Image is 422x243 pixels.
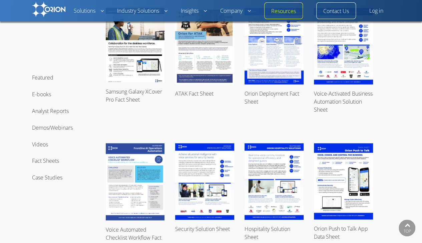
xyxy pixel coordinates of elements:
a: Samsung Galaxy XCover Pro Fact Sheet Samsung Galaxy XCover Pro Fact Sheet [106,8,165,141]
img: ATAK Fact Sheet [175,8,234,85]
a: Log in [369,7,383,15]
div: Orion Deployment Fact Sheet [245,90,304,143]
img: Voice-Activated Business Automation Solution Sheet [314,8,373,85]
img: Samsung Galaxy XCover Pro Fact Sheet [106,8,165,83]
a: Featured [32,74,53,82]
a: Orion Deployment Fact Sheet Orion Deployment Fact Sheet [245,8,304,143]
a: Demos/Webinars [32,124,73,132]
img: Orion Deployment Fact Sheet [245,8,304,85]
a: Case Studies [32,174,62,181]
div: Samsung Galaxy XCover Pro Fact Sheet [106,88,165,141]
img: Orion [32,2,65,17]
a: Voice-Activated Business Automation Solution Sheet Voice-Activated Business Automation Solution S... [314,8,373,143]
a: ATAK Fact Sheet ATAK Fact Sheet [175,8,234,143]
div: ATAK Fact Sheet [175,90,234,143]
div: Voice-Activated Business Automation Solution Sheet [314,90,373,143]
a: Solutions [74,7,104,15]
a: Contact Us [323,7,349,15]
a: Videos [32,141,48,148]
img: Security Solution Sheet [175,143,234,220]
a: Insights [181,7,207,15]
a: Analyst Reports [32,107,69,115]
img: Orion Push to Talk App Data Sheet [314,143,373,220]
iframe: Chat Widget [302,165,422,243]
a: Company [220,7,251,15]
a: Resources [271,7,296,15]
img: Voice Automated Checklist Workflow Fact Sheet [106,143,165,221]
a: E-books [32,91,51,98]
a: Industry Solutions [117,7,167,15]
img: Hospitality Solution Sheet [245,143,304,220]
a: Fact Sheets [32,157,59,165]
